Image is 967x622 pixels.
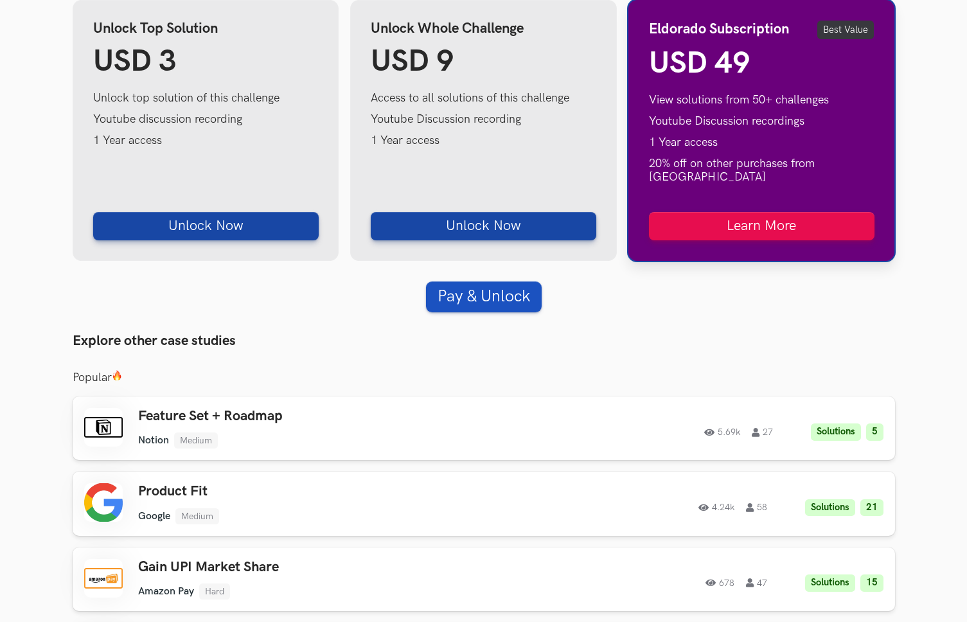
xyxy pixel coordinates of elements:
[705,578,734,587] span: 678
[752,428,773,437] span: 27
[649,136,874,149] li: 1 Year access
[649,45,750,82] span: USD 49
[138,434,169,447] li: Notion
[371,43,454,80] span: USD 9
[371,212,596,240] button: Unlock Now
[199,583,230,600] li: Hard
[371,91,596,105] li: Access to all solutions of this challenge
[860,499,883,517] li: 21
[73,396,895,460] a: Feature Set + RoadmapNotionMedium5.69k27Solutions5
[371,134,596,147] li: 1 Year access
[649,212,874,240] a: Learn More
[138,483,503,500] h3: Product Fit
[860,574,883,592] li: 15
[174,432,218,449] li: Medium
[93,91,319,105] li: Unlock top solution of this challenge
[93,21,319,37] h4: Unlock Top Solution
[138,585,194,598] li: Amazon Pay
[93,112,319,126] li: Youtube discussion recording
[138,559,503,576] h3: Gain UPI Market Share
[746,578,767,587] span: 47
[371,112,596,126] li: Youtube Discussion recording
[371,21,596,37] h4: Unlock Whole Challenge
[811,423,861,441] li: Solutions
[805,574,855,592] li: Solutions
[649,157,874,184] li: 20% off on other purchases from [GEOGRAPHIC_DATA]
[698,503,734,512] span: 4.24k
[817,21,874,39] span: Best Value
[93,212,319,240] button: Unlock Now
[73,547,895,611] a: Gain UPI Market ShareAmazon PayHard67847Solutions15
[73,472,895,535] a: Product FitGoogleMedium4.24k58Solutions21
[138,510,170,522] li: Google
[175,508,219,524] li: Medium
[73,370,895,385] h3: Popular
[426,281,542,312] button: Pay & Unlock
[866,423,883,441] li: 5
[746,503,767,512] span: 58
[704,428,740,437] span: 5.69k
[805,499,855,517] li: Solutions
[649,21,789,38] h4: Eldorado Subscription
[138,408,503,425] h3: Feature Set + Roadmap
[73,333,895,350] h3: Explore other case studies
[649,93,874,107] li: View solutions from 50+ challenges
[112,370,122,381] img: 🔥
[93,134,319,147] li: 1 Year access
[93,43,177,80] span: USD 3
[649,114,874,128] li: Youtube Discussion recordings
